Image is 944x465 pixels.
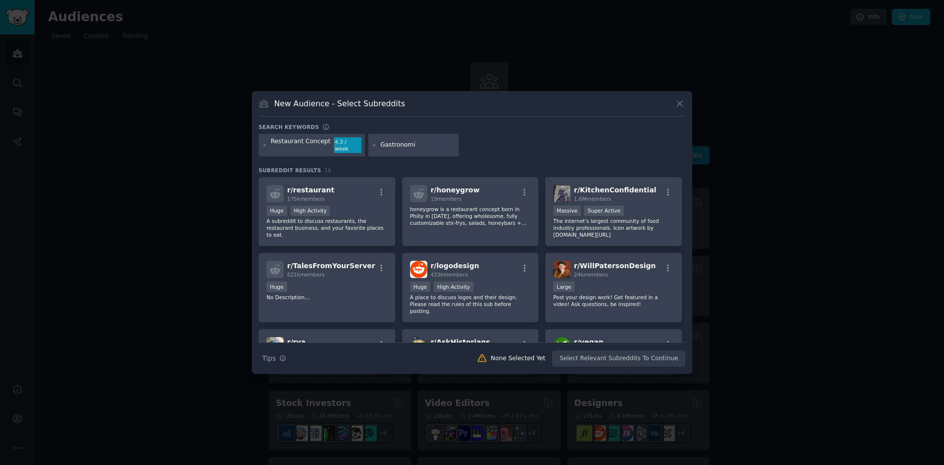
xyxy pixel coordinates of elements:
span: r/ AskHistorians [431,338,490,346]
div: Huge [266,281,287,292]
p: honeygrow is a restaurant concept born in Philly in [DATE], offering wholesome, fully customizabl... [410,206,531,226]
p: A place to discuss logos and their design. Please read the rules of this sub before posting. [410,294,531,314]
span: r/ honeygrow [431,186,480,194]
div: Huge [266,206,287,216]
img: logodesign [410,261,427,278]
img: rva [266,337,284,354]
div: 4.3 / week [334,137,361,153]
span: Subreddit Results [259,167,321,174]
span: r/ WillPatersonDesign [574,262,655,270]
span: 16 [324,167,331,173]
span: r/ logodesign [431,262,479,270]
span: 621k members [287,272,324,278]
img: AskHistorians [410,337,427,354]
span: 1.6M members [574,196,611,202]
div: High Activity [291,206,330,216]
div: High Activity [434,281,473,292]
img: vegan [553,337,570,354]
span: r/ restaurant [287,186,334,194]
h3: New Audience - Select Subreddits [274,98,405,109]
span: 19 members [431,196,462,202]
div: Large [553,281,575,292]
span: r/ rva [287,338,306,346]
input: New Keyword [381,141,455,150]
span: Tips [262,353,276,364]
span: r/ vegan [574,338,603,346]
span: r/ KitchenConfidential [574,186,656,194]
p: Post your design work! Get featured in a video! Ask questions, be inspired! [553,294,674,308]
div: Massive [553,206,581,216]
p: The internet's largest community of food industry professionals. Icon artwork by [DOMAIN_NAME][URL] [553,217,674,238]
span: 24k members [574,272,608,278]
span: 433k members [431,272,468,278]
span: 175k members [287,196,324,202]
p: A subreddit to discuss restaurants, the restaurant business, and your favorite places to eat. [266,217,387,238]
div: Huge [410,281,431,292]
button: Tips [259,350,290,367]
div: None Selected Yet [491,354,545,363]
h3: Search keywords [259,124,319,130]
div: Super Active [584,206,624,216]
span: r/ TalesFromYourServer [287,262,375,270]
img: WillPatersonDesign [553,261,570,278]
div: Restaurant Concept [271,137,331,153]
img: KitchenConfidential [553,185,570,202]
p: No Description... [266,294,387,301]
